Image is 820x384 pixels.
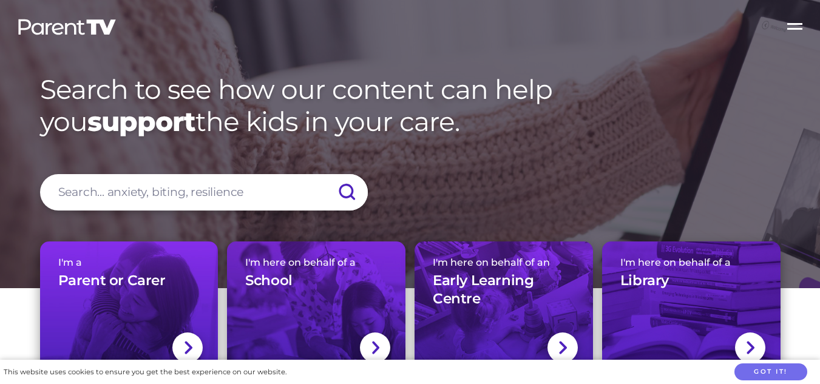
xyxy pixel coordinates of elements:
[734,363,807,381] button: Got it!
[17,18,117,36] img: parenttv-logo-white.4c85aaf.svg
[40,174,368,211] input: Search... anxiety, biting, resilience
[245,272,293,290] h3: School
[183,340,192,355] img: svg+xml;base64,PHN2ZyBlbmFibGUtYmFja2dyb3VuZD0ibmV3IDAgMCAxNC44IDI1LjciIHZpZXdCb3g9IjAgMCAxNC44ID...
[87,105,195,138] strong: support
[58,257,200,268] span: I'm a
[745,340,754,355] img: svg+xml;base64,PHN2ZyBlbmFibGUtYmFja2dyb3VuZD0ibmV3IDAgMCAxNC44IDI1LjciIHZpZXdCb3g9IjAgMCAxNC44ID...
[325,174,368,211] input: Submit
[40,241,219,378] a: I'm aParent or Carer
[58,272,166,290] h3: Parent or Carer
[415,241,593,378] a: I'm here on behalf of anEarly Learning Centre
[227,241,405,378] a: I'm here on behalf of aSchool
[558,340,567,355] img: svg+xml;base64,PHN2ZyBlbmFibGUtYmFja2dyb3VuZD0ibmV3IDAgMCAxNC44IDI1LjciIHZpZXdCb3g9IjAgMCAxNC44ID...
[4,366,286,379] div: This website uses cookies to ensure you get the best experience on our website.
[620,272,669,290] h3: Library
[620,257,762,268] span: I'm here on behalf of a
[602,241,781,378] a: I'm here on behalf of aLibrary
[245,257,387,268] span: I'm here on behalf of a
[40,73,781,138] h1: Search to see how our content can help you the kids in your care.
[433,257,575,268] span: I'm here on behalf of an
[371,340,380,355] img: svg+xml;base64,PHN2ZyBlbmFibGUtYmFja2dyb3VuZD0ibmV3IDAgMCAxNC44IDI1LjciIHZpZXdCb3g9IjAgMCAxNC44ID...
[433,272,575,308] h3: Early Learning Centre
